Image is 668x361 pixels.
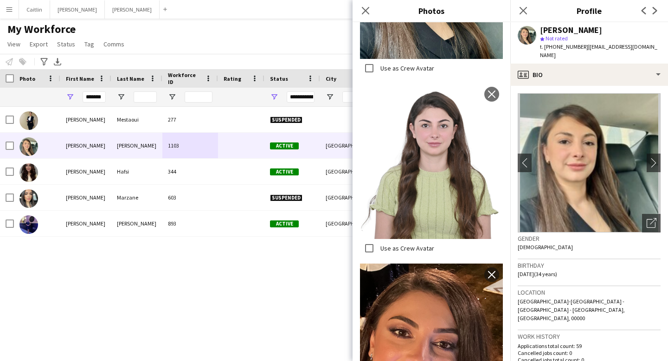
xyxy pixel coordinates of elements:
img: Crew avatar or photo [518,93,661,232]
button: [PERSON_NAME] [50,0,105,19]
div: [GEOGRAPHIC_DATA] [320,159,376,184]
span: Suspended [270,194,302,201]
span: Rating [224,75,241,82]
span: Active [270,168,299,175]
div: [PERSON_NAME] [60,159,111,184]
button: Open Filter Menu [66,93,74,101]
app-action-btn: Export XLSX [52,56,63,67]
div: 277 [162,107,218,132]
button: Caitlin [19,0,50,19]
label: Use as Crew Avatar [379,244,434,252]
img: Yasmine Marzane [19,189,38,208]
div: [PERSON_NAME] [111,211,162,236]
img: Yasmine Mestaoui [19,111,38,130]
div: [PERSON_NAME] [540,26,602,34]
span: Not rated [546,35,568,42]
div: [GEOGRAPHIC_DATA] [320,133,376,158]
span: My Workforce [7,22,76,36]
button: Open Filter Menu [270,93,278,101]
a: Status [53,38,79,50]
div: [PERSON_NAME] [60,211,111,236]
button: Open Filter Menu [326,93,334,101]
h3: Location [518,288,661,297]
span: Photo [19,75,35,82]
button: Open Filter Menu [168,93,176,101]
div: Marzane [111,185,162,210]
a: Export [26,38,51,50]
span: Comms [103,40,124,48]
span: | [EMAIL_ADDRESS][DOMAIN_NAME] [540,43,657,58]
h3: Photos [353,5,510,17]
span: [DEMOGRAPHIC_DATA] [518,244,573,251]
div: [PERSON_NAME] [60,185,111,210]
div: Mestaoui [111,107,162,132]
span: Active [270,220,299,227]
span: View [7,40,20,48]
h3: Work history [518,332,661,341]
input: Last Name Filter Input [134,91,157,103]
input: City Filter Input [342,91,370,103]
div: [GEOGRAPHIC_DATA] [320,211,376,236]
div: Bio [510,64,668,86]
a: Comms [100,38,128,50]
span: First Name [66,75,94,82]
div: 344 [162,159,218,184]
div: [PERSON_NAME] [60,107,111,132]
h3: Birthday [518,261,661,270]
button: Open Filter Menu [117,93,125,101]
span: Last Name [117,75,144,82]
span: City [326,75,336,82]
p: Applications total count: 59 [518,342,661,349]
img: Melina Yasmine Ait bennour [19,215,38,234]
button: [PERSON_NAME] [105,0,160,19]
span: Workforce ID [168,71,201,85]
div: 1103 [162,133,218,158]
span: Tag [84,40,94,48]
div: [PERSON_NAME] [60,133,111,158]
input: Workforce ID Filter Input [185,91,212,103]
div: 893 [162,211,218,236]
input: First Name Filter Input [83,91,106,103]
a: View [4,38,24,50]
span: Active [270,142,299,149]
span: t. [PHONE_NUMBER] [540,43,588,50]
label: Use as Crew Avatar [379,64,434,72]
img: Yasmine Nizameddin [19,137,38,156]
app-action-btn: Advanced filters [39,56,50,67]
img: Crew photo 1114074 [360,83,503,239]
span: Export [30,40,48,48]
h3: Profile [510,5,668,17]
a: Tag [81,38,98,50]
span: [DATE] (34 years) [518,271,557,277]
img: Yasmine rayane Hafsi [19,163,38,182]
span: [GEOGRAPHIC_DATA]-[GEOGRAPHIC_DATA] - [GEOGRAPHIC_DATA] - [GEOGRAPHIC_DATA], [GEOGRAPHIC_DATA], 0... [518,298,625,322]
h3: Gender [518,234,661,243]
div: 603 [162,185,218,210]
div: Hafsi [111,159,162,184]
div: [PERSON_NAME] [111,133,162,158]
div: [GEOGRAPHIC_DATA] [320,185,376,210]
div: Open photos pop-in [642,214,661,232]
span: Suspended [270,116,302,123]
span: Status [270,75,288,82]
span: Status [57,40,75,48]
p: Cancelled jobs count: 0 [518,349,661,356]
